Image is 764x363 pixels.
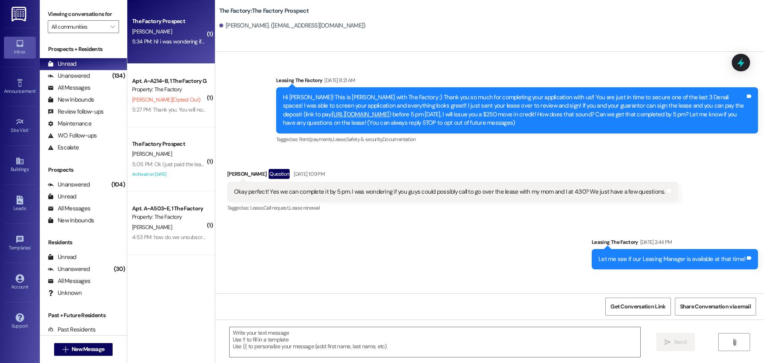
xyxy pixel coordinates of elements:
button: Send [656,333,695,351]
a: Inbox [4,37,36,58]
button: New Message [54,343,113,356]
div: 5:27 PM: Thank you. You will no longer receive texts from this thread. Please reply with 'UNSTOP'... [132,106,509,113]
div: 4:53 PM: how do we unsubscribe from this [132,233,231,241]
div: [DATE] 1:09 PM [292,170,325,178]
div: (30) [112,263,127,275]
a: Leads [4,193,36,215]
div: Question [269,169,290,179]
div: Okay perfect! Yes we can complete it by 5 pm. I was wondering if you guys could possibly call to ... [234,188,665,196]
span: Call request , [263,204,290,211]
div: (134) [110,70,127,82]
div: Apt. A~A214~B, 1 The Factory Guarantors [132,77,206,85]
b: The Factory: The Factory Prospect [219,7,309,15]
button: Share Conversation via email [675,298,756,316]
i:  [62,346,68,353]
div: Tagged as: [227,202,678,214]
div: Review follow-ups [48,108,103,116]
div: Tagged as: [276,133,758,145]
div: Prospects [40,166,127,174]
span: • [35,87,37,93]
div: Past + Future Residents [40,311,127,320]
input: All communities [51,20,106,33]
img: ResiDesk Logo [12,7,28,22]
div: All Messages [48,204,90,213]
div: Leasing The Factory [276,76,758,87]
div: (104) [109,179,127,191]
div: Property: The Factory [132,213,206,221]
span: • [29,126,30,132]
div: The Factory Prospect [132,17,206,26]
i:  [731,339,737,345]
div: Maintenance [48,120,92,128]
span: [PERSON_NAME] [132,28,172,35]
label: Viewing conversations for [48,8,119,20]
a: Buildings [4,154,36,176]
a: Templates • [4,233,36,254]
div: 5:05 PM: Ok I just paid the lease transfer fee. Did it go through, am I good to go now? [132,161,327,168]
i:  [110,24,115,30]
span: Rent/payments , [299,136,333,143]
div: Unanswered [48,181,90,189]
div: The Factory Prospect [132,140,206,148]
div: New Inbounds [48,96,94,104]
span: Send [674,338,686,346]
div: All Messages [48,277,90,285]
div: [DATE] 8:21 AM [322,76,355,84]
div: Prospects + Residents [40,45,127,53]
div: 5:34 PM: hi! i was wondering if there's anything you guys would need for me to be able to have my... [132,38,582,45]
i:  [665,339,670,345]
div: [PERSON_NAME]. ([EMAIL_ADDRESS][DOMAIN_NAME]) [219,22,366,30]
div: Hi [PERSON_NAME]! This is [PERSON_NAME] with The Factory :) Thank you so much for completing your... [283,93,745,128]
div: Unread [48,192,76,201]
a: [URL][DOMAIN_NAME] [332,110,389,118]
span: [PERSON_NAME] [132,224,172,231]
span: New Message [72,345,104,353]
div: All Messages [48,84,90,92]
div: Property: The Factory [132,85,206,94]
span: Documentation [382,136,416,143]
div: Unanswered [48,72,90,80]
div: WO Follow-ups [48,131,97,140]
div: Let me see if our Leasing Manager is available at that time! [598,255,745,263]
div: [DATE] 2:44 PM [638,238,672,246]
span: Share Conversation via email [680,302,751,311]
div: Escalate [48,143,79,152]
span: [PERSON_NAME] [132,150,172,157]
a: Support [4,311,36,332]
span: Lease , [250,204,263,211]
button: Get Conversation Link [605,298,670,316]
div: Unread [48,60,76,68]
span: Lease , [333,136,346,143]
div: Unanswered [48,265,90,273]
span: Get Conversation Link [610,302,665,311]
div: Residents [40,238,127,247]
div: Apt. A~A503~E, 1 The Factory [132,204,206,213]
span: • [31,244,32,249]
div: Archived on [DATE] [131,169,207,179]
div: [PERSON_NAME] [227,169,678,182]
div: Unread [48,253,76,261]
div: Leasing The Factory [592,238,758,249]
span: Lease renewal [289,204,320,211]
div: Past Residents [48,326,96,334]
span: Safety & security , [346,136,382,143]
div: Unknown [48,289,82,297]
span: [PERSON_NAME] (Opted Out) [132,96,200,103]
div: New Inbounds [48,216,94,225]
a: Account [4,272,36,293]
a: Site Visit • [4,115,36,137]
